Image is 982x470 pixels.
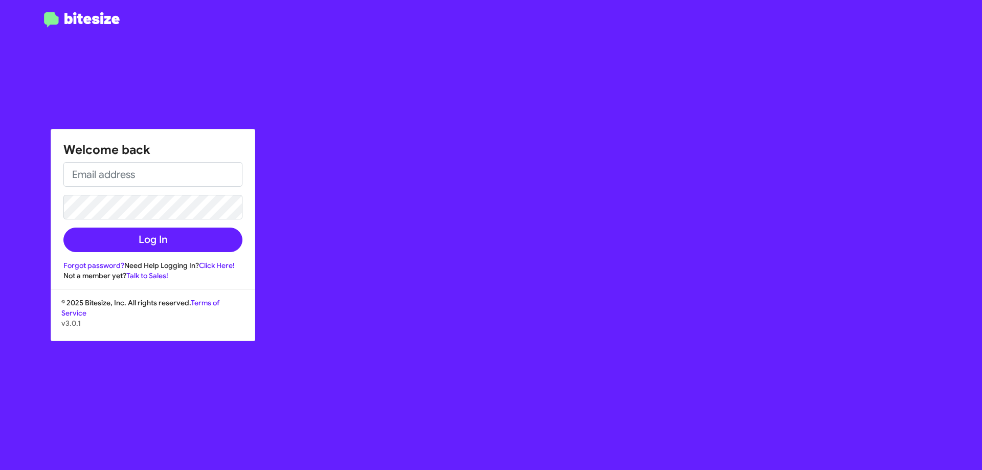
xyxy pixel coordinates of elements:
a: Click Here! [199,261,235,270]
div: Need Help Logging In? [63,260,242,271]
p: v3.0.1 [61,318,244,328]
a: Forgot password? [63,261,124,270]
div: © 2025 Bitesize, Inc. All rights reserved. [51,298,255,341]
h1: Welcome back [63,142,242,158]
input: Email address [63,162,242,187]
div: Not a member yet? [63,271,242,281]
button: Log In [63,228,242,252]
a: Talk to Sales! [126,271,168,280]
